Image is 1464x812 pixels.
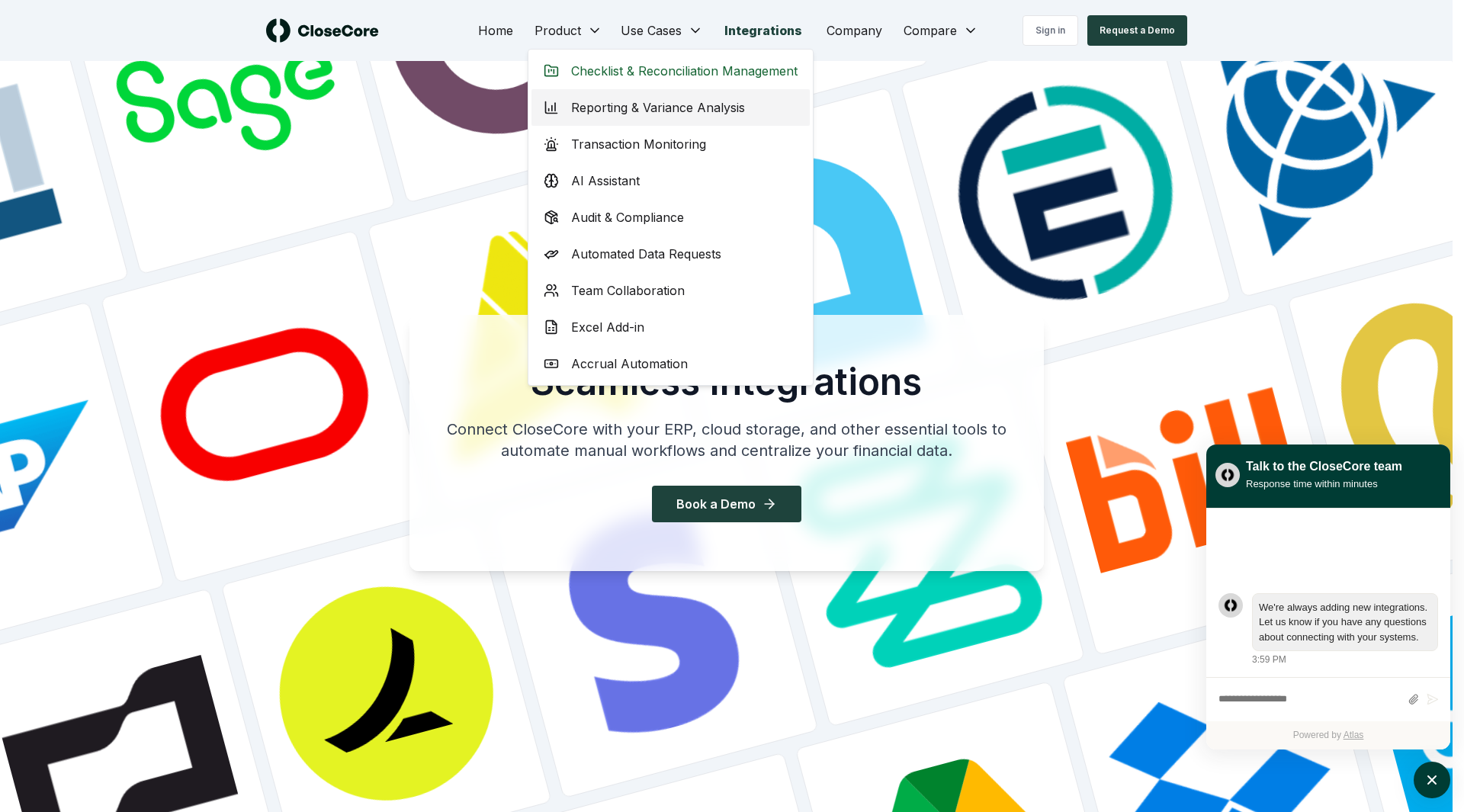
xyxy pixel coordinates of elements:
div: Response time within minutes [1246,476,1402,492]
span: Automated Data Requests [571,245,721,263]
span: Checklist & Reconciliation Management [571,62,798,80]
button: Attach files by clicking or dropping files here [1408,693,1419,706]
div: atlas-message [1218,593,1438,667]
div: Thursday, September 11, 3:59 PM [1252,593,1438,667]
div: atlas-message-bubble [1252,593,1438,652]
span: Reporting & Variance Analysis [571,98,745,117]
a: Accrual Automation [531,345,810,382]
div: Talk to the CloseCore team [1246,457,1402,476]
span: Audit & Compliance [571,208,684,226]
a: Transaction Monitoring [531,126,810,162]
span: AI Assistant [571,172,640,190]
img: yblje5SQxOoZuw2TcITt_icon.png [1215,463,1240,487]
a: Checklist & Reconciliation Management [531,53,810,89]
div: atlas-message-text [1259,600,1431,645]
div: atlas-ticket [1206,509,1450,749]
span: Transaction Monitoring [571,135,706,153]
a: Automated Data Requests [531,236,810,272]
div: Powered by [1206,721,1450,749]
a: Reporting & Variance Analysis [531,89,810,126]
div: atlas-message-author-avatar [1218,593,1243,618]
div: atlas-composer [1218,685,1438,714]
a: Excel Add-in [531,309,810,345]
span: Excel Add-in [571,318,644,336]
a: AI Assistant [531,162,810,199]
span: Accrual Automation [571,355,688,373]
div: atlas-window [1206,445,1450,749]
span: Team Collaboration [571,281,685,300]
a: Team Collaboration [531,272,810,309]
a: Atlas [1344,730,1364,740]
a: Audit & Compliance [531,199,810,236]
div: 3:59 PM [1252,653,1286,666]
